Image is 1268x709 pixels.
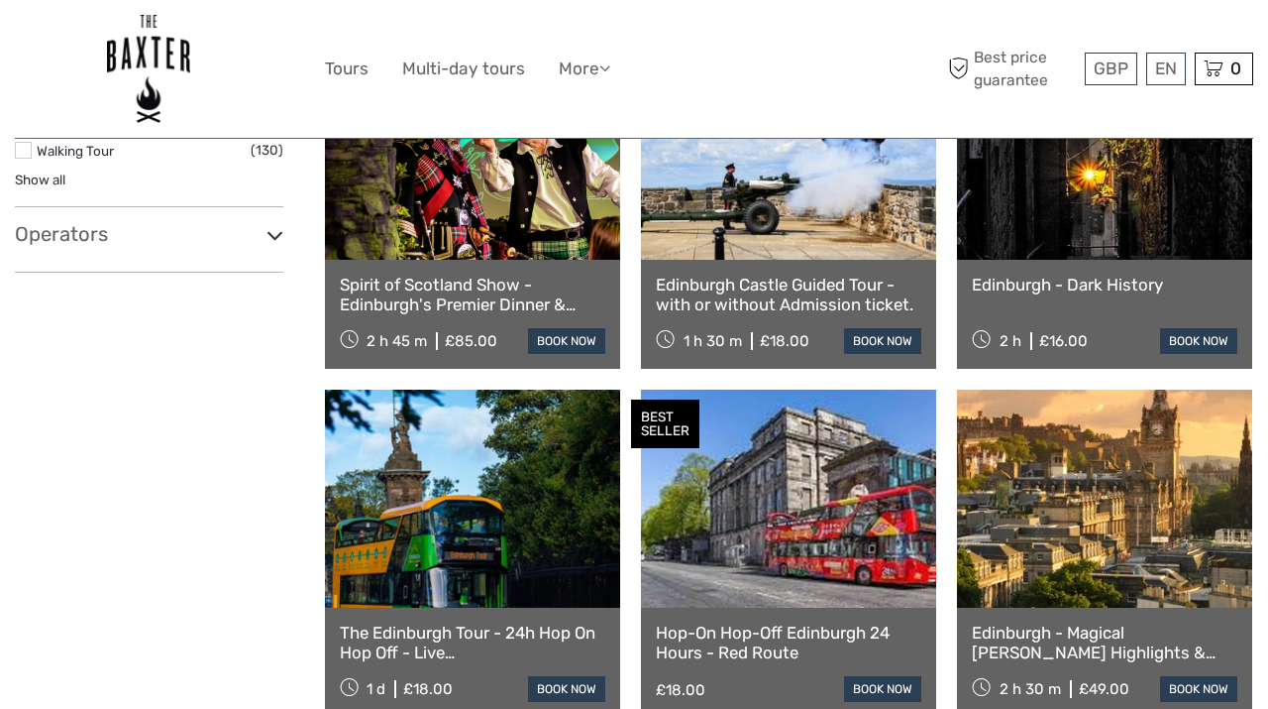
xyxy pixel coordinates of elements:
span: Best price guarantee [944,47,1081,90]
div: £16.00 [1039,332,1088,350]
span: GBP [1094,59,1128,78]
div: EN [1146,53,1186,85]
div: BEST SELLER [631,400,699,449]
span: 0 [1227,59,1244,78]
a: Tours [325,55,369,83]
a: Spirit of Scotland Show - Edinburgh's Premier Dinner & Show [340,275,605,315]
div: £49.00 [1079,680,1129,698]
a: book now [528,328,605,354]
a: Walking Tour [37,143,114,159]
span: 2 h [1000,332,1021,350]
span: 1 d [367,680,385,698]
a: Edinburgh - Magical [PERSON_NAME] Highlights & Wizards Tour [972,623,1237,663]
a: Edinburgh - Dark History [972,275,1237,295]
div: £18.00 [656,681,705,699]
a: book now [844,328,921,354]
a: Hop-On Hop-Off Edinburgh 24 Hours - Red Route [656,623,921,663]
div: £85.00 [445,332,497,350]
a: book now [1160,328,1237,354]
span: 1 h 30 m [684,332,742,350]
img: 3013-eeab7bbd-6217-44ed-85b4-11cc87272961_logo_big.png [107,15,190,123]
h3: Operators [15,222,283,246]
a: More [559,55,610,83]
a: Edinburgh Castle Guided Tour - with or without Admission ticket. [656,275,921,315]
span: 2 h 30 m [1000,680,1061,698]
a: Multi-day tours [402,55,525,83]
div: £18.00 [403,680,453,698]
a: book now [844,676,921,702]
a: book now [528,676,605,702]
a: Show all [15,172,65,187]
a: book now [1160,676,1237,702]
a: The Edinburgh Tour - 24h Hop On Hop Off - Live commentary/Guided [340,623,605,663]
span: 2 h 45 m [367,332,427,350]
span: (130) [251,139,283,162]
div: £18.00 [760,332,809,350]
